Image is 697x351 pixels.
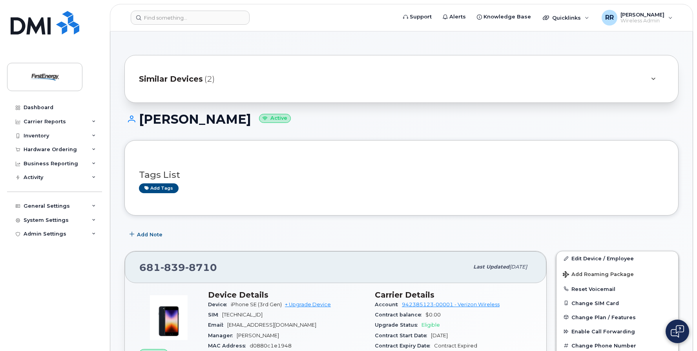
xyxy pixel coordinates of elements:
[421,322,440,328] span: Eligible
[557,282,678,296] button: Reset Voicemail
[375,333,431,338] span: Contract Start Date
[434,343,477,349] span: Contract Expired
[227,322,316,328] span: [EMAIL_ADDRESS][DOMAIN_NAME]
[139,170,664,180] h3: Tags List
[557,296,678,310] button: Change SIM Card
[375,322,421,328] span: Upgrade Status
[563,271,634,279] span: Add Roaming Package
[425,312,441,318] span: $0.00
[208,343,250,349] span: MAC Address
[259,114,291,123] small: Active
[285,302,331,307] a: + Upgrade Device
[402,302,500,307] a: 942385123-00001 - Verizon Wireless
[124,227,169,241] button: Add Note
[161,261,185,273] span: 839
[137,231,162,238] span: Add Note
[222,312,263,318] span: [TECHNICAL_ID]
[375,343,434,349] span: Contract Expiry Date
[208,290,365,300] h3: Device Details
[250,343,292,349] span: d0880c1e1948
[571,314,636,320] span: Change Plan / Features
[139,261,217,273] span: 681
[509,264,527,270] span: [DATE]
[473,264,509,270] span: Last updated
[208,333,237,338] span: Manager
[208,322,227,328] span: Email
[375,290,532,300] h3: Carrier Details
[208,312,222,318] span: SIM
[237,333,279,338] span: [PERSON_NAME]
[145,294,192,341] img: image20231002-3703462-1angbar.jpeg
[557,251,678,265] a: Edit Device / Employee
[208,302,231,307] span: Device
[375,312,425,318] span: Contract balance
[231,302,282,307] span: iPhone SE (3rd Gen)
[185,261,217,273] span: 8710
[139,73,203,85] span: Similar Devices
[557,324,678,338] button: Enable Call Forwarding
[139,183,179,193] a: Add tags
[557,310,678,324] button: Change Plan / Features
[571,329,635,335] span: Enable Call Forwarding
[671,325,684,338] img: Open chat
[124,112,679,126] h1: [PERSON_NAME]
[204,73,215,85] span: (2)
[431,333,448,338] span: [DATE]
[557,266,678,282] button: Add Roaming Package
[375,302,402,307] span: Account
